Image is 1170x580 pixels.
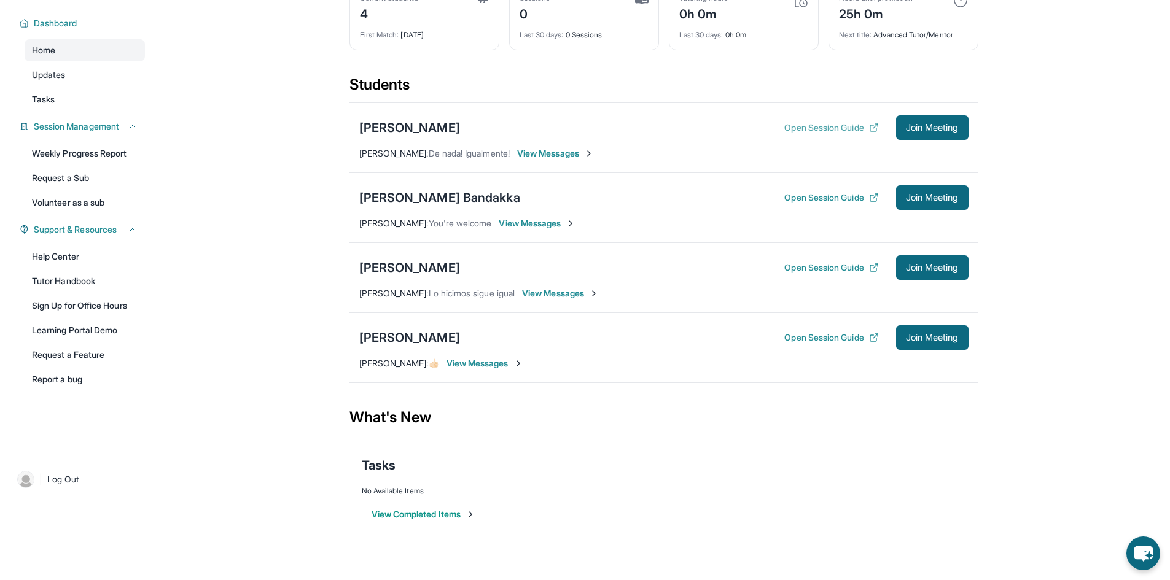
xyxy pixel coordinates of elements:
[520,30,564,39] span: Last 30 days :
[520,3,550,23] div: 0
[429,358,439,368] span: 👍🏻
[784,122,878,134] button: Open Session Guide
[896,185,969,210] button: Join Meeting
[12,466,145,493] a: |Log Out
[906,124,959,131] span: Join Meeting
[39,472,42,487] span: |
[906,334,959,341] span: Join Meeting
[839,3,913,23] div: 25h 0m
[429,218,492,228] span: You're welcome
[517,147,594,160] span: View Messages
[32,69,66,81] span: Updates
[447,357,523,369] span: View Messages
[25,270,145,292] a: Tutor Handbook
[513,358,523,368] img: Chevron-Right
[906,194,959,201] span: Join Meeting
[359,189,520,206] div: [PERSON_NAME] Bandakka
[29,17,138,29] button: Dashboard
[29,120,138,133] button: Session Management
[359,148,429,158] span: [PERSON_NAME] :
[429,148,510,158] span: De nada! Igualmente!
[499,217,575,230] span: View Messages
[349,390,978,444] div: What's New
[896,255,969,280] button: Join Meeting
[47,473,79,485] span: Log Out
[784,331,878,344] button: Open Session Guide
[25,142,145,164] a: Weekly Progress Report
[362,486,966,496] div: No Available Items
[679,23,808,40] div: 0h 0m
[896,115,969,140] button: Join Meeting
[839,30,872,39] span: Next title :
[25,167,145,189] a: Request a Sub
[25,344,145,366] a: Request a Feature
[34,17,77,29] span: Dashboard
[839,23,968,40] div: Advanced Tutor/Mentor
[362,457,396,474] span: Tasks
[25,295,145,317] a: Sign Up for Office Hours
[679,3,728,23] div: 0h 0m
[25,368,145,390] a: Report a bug
[17,471,34,488] img: user-img
[32,93,55,106] span: Tasks
[360,3,418,23] div: 4
[429,288,515,298] span: Lo hicimos sigue igual
[360,23,489,40] div: [DATE]
[34,223,117,236] span: Support & Resources
[32,44,55,56] span: Home
[349,75,978,102] div: Students
[906,264,959,271] span: Join Meeting
[25,88,145,110] a: Tasks
[359,329,460,346] div: [PERSON_NAME]
[522,287,599,300] span: View Messages
[784,261,878,274] button: Open Session Guide
[520,23,649,40] div: 0 Sessions
[359,288,429,298] span: [PERSON_NAME] :
[679,30,723,39] span: Last 30 days :
[29,223,138,236] button: Support & Resources
[34,120,119,133] span: Session Management
[25,64,145,86] a: Updates
[589,288,599,298] img: Chevron-Right
[1126,536,1160,570] button: chat-button
[372,508,475,520] button: View Completed Items
[359,259,460,276] div: [PERSON_NAME]
[25,246,145,268] a: Help Center
[359,358,429,368] span: [PERSON_NAME] :
[784,191,878,204] button: Open Session Guide
[584,149,594,158] img: Chevron-Right
[359,218,429,228] span: [PERSON_NAME] :
[359,119,460,136] div: [PERSON_NAME]
[896,325,969,350] button: Join Meeting
[25,319,145,341] a: Learning Portal Demo
[25,191,145,214] a: Volunteer as a sub
[566,218,575,228] img: Chevron-Right
[25,39,145,61] a: Home
[360,30,399,39] span: First Match :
